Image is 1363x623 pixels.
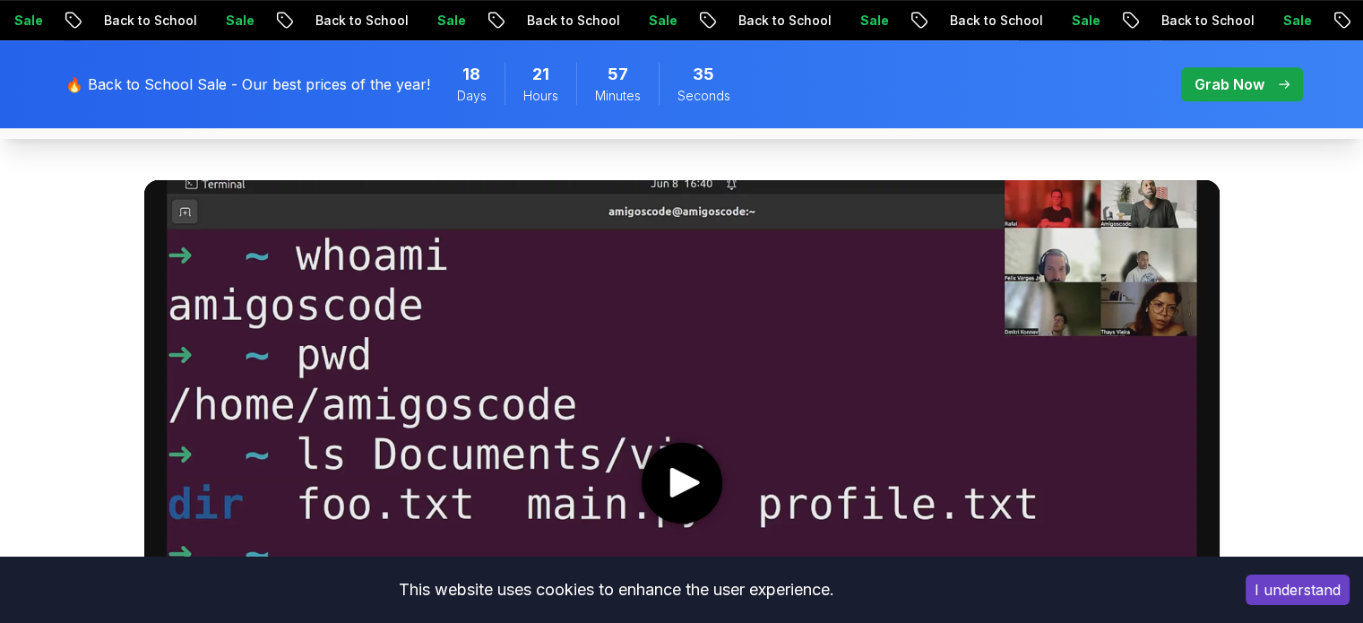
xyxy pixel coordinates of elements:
span: Seconds [677,87,730,105]
p: Sale [422,12,479,30]
span: 57 Minutes [608,62,628,87]
p: Sale [845,12,902,30]
div: This website uses cookies to enhance the user experience. [13,570,1219,610]
p: Sale [1268,12,1325,30]
button: Accept cookies [1246,575,1350,605]
p: Back to School [89,12,211,30]
p: Sale [634,12,691,30]
p: Back to School [512,12,634,30]
p: 🔥 Back to School Sale - Our best prices of the year! [65,74,430,95]
span: 18 Days [462,62,480,87]
p: Sale [211,12,268,30]
span: Hours [523,87,558,105]
p: Back to School [723,12,845,30]
p: Sale [1057,12,1114,30]
p: Back to School [935,12,1057,30]
p: Back to School [1146,12,1268,30]
p: Grab Now [1195,74,1264,95]
span: 21 Hours [532,62,549,87]
span: Days [457,87,487,105]
p: Back to School [300,12,422,30]
span: Minutes [595,87,641,105]
span: 35 Seconds [693,62,714,87]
